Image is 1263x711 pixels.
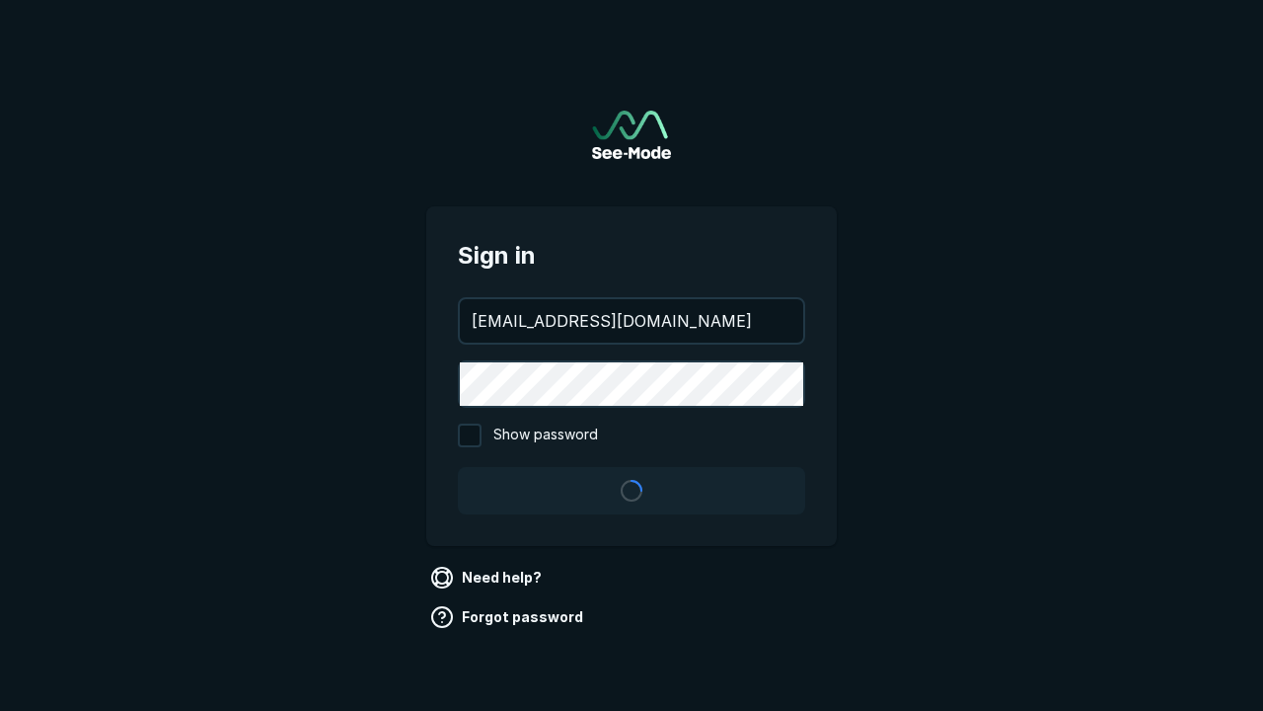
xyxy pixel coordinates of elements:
img: See-Mode Logo [592,111,671,159]
a: Forgot password [426,601,591,633]
span: Show password [493,424,598,447]
a: Go to sign in [592,111,671,159]
span: Sign in [458,238,805,274]
a: Need help? [426,562,550,593]
input: your@email.com [460,299,803,343]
